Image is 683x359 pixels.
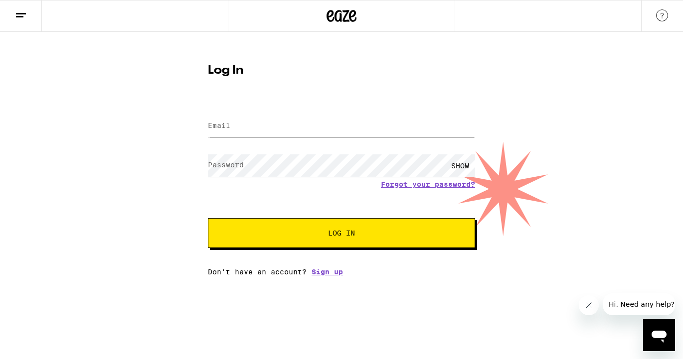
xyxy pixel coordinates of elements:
[208,115,475,137] input: Email
[312,268,343,276] a: Sign up
[208,218,475,248] button: Log In
[208,161,244,169] label: Password
[381,180,475,188] a: Forgot your password?
[208,65,475,77] h1: Log In
[445,154,475,177] div: SHOW
[579,295,599,315] iframe: Close message
[208,121,230,129] label: Email
[603,293,675,315] iframe: Message from company
[328,230,355,237] span: Log In
[208,268,475,276] div: Don't have an account?
[643,319,675,351] iframe: Button to launch messaging window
